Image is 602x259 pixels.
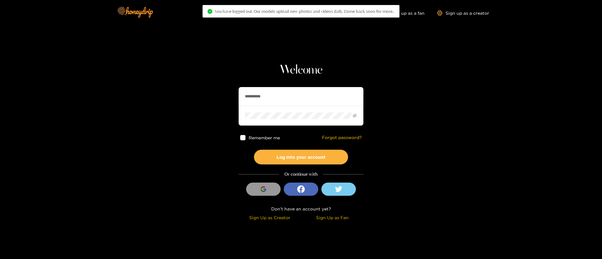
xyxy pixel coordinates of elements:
h1: Welcome [239,63,363,78]
span: check-circle [208,9,212,14]
div: Sign Up as Fan [303,214,362,221]
a: Sign up as a fan [382,10,425,16]
span: You have logged out. Our models upload new photos and videos daily. Come back soon for more.. [215,9,394,14]
span: Remember me [249,135,280,140]
a: Sign up as a creator [437,10,489,16]
a: Forgot password? [322,135,362,140]
div: Or continue with [239,171,363,178]
button: Log into your account [254,150,348,164]
div: Don't have an account yet? [239,205,363,212]
span: eye-invisible [353,114,357,118]
div: Sign Up as Creator [240,214,299,221]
